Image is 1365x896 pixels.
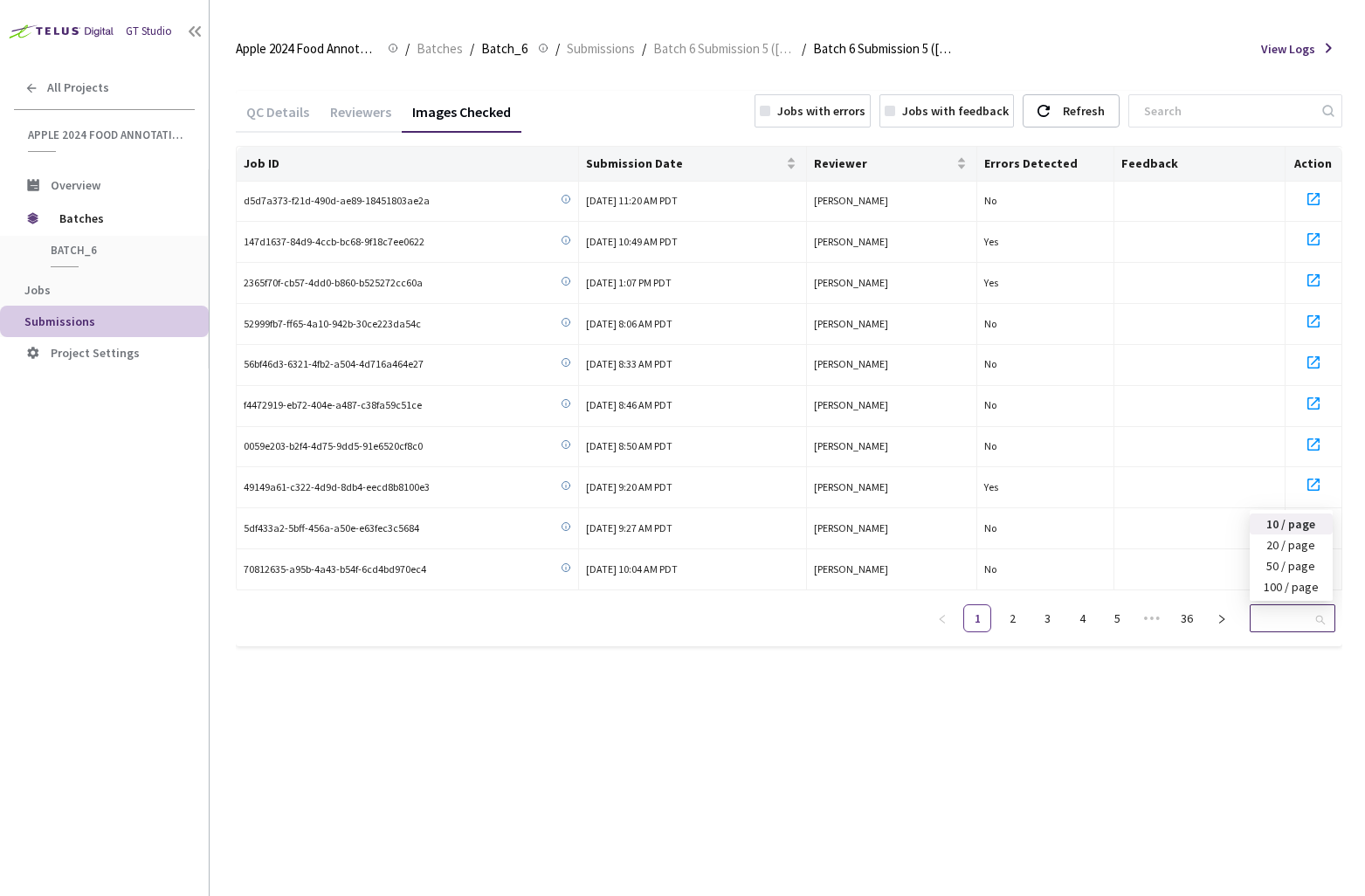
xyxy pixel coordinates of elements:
[244,275,423,292] span: 2365f70f-cb57-4dd0-b860-b525272cc60a
[1260,605,1325,631] span: 10 / page
[814,521,888,534] span: [PERSON_NAME]
[51,243,180,258] span: Batch_6
[244,438,423,455] span: 0059e203-b2f4-4d75-9dd5-91e6520cf8c0
[814,156,954,170] span: Reviewer
[244,479,430,496] span: 49149a61-c322-4d9d-8db4-eecd8b8100e3
[814,357,888,370] span: [PERSON_NAME]
[244,520,419,537] span: 5df433a2-5bff-456a-a50e-e63fec3c5684
[1250,555,1333,576] div: 50 / page
[1250,604,1335,625] div: Page Size
[984,317,996,330] span: No
[653,38,795,59] span: Batch 6 Submission 5 ([DATE])
[51,177,100,193] span: Overview
[984,521,996,534] span: No
[802,38,806,59] li: /
[814,398,888,411] span: [PERSON_NAME]
[1134,95,1320,127] input: Search
[1069,605,1095,631] a: 4
[928,604,956,632] button: left
[47,80,109,95] span: All Projects
[963,604,991,632] li: 1
[24,314,95,329] span: Submissions
[563,38,638,58] a: Submissions
[1103,604,1131,632] li: 5
[24,282,51,298] span: Jobs
[999,605,1025,631] a: 2
[814,317,888,330] span: [PERSON_NAME]
[1063,95,1105,127] div: Refresh
[928,604,956,632] li: Previous Page
[1174,605,1200,631] a: 36
[984,276,998,289] span: Yes
[405,38,410,59] li: /
[1250,576,1333,597] div: 100 / page
[1138,604,1166,632] li: Next 5 Pages
[417,38,463,59] span: Batches
[567,38,635,59] span: Submissions
[586,398,672,411] span: [DATE] 8:46 AM PDT
[984,439,996,452] span: No
[1260,514,1322,534] div: 10 / page
[244,397,422,414] span: f4472919-eb72-404e-a487-c38fa59c51ce
[236,38,377,59] span: Apple 2024 Food Annotation Correction
[1034,605,1060,631] a: 3
[998,604,1026,632] li: 2
[984,357,996,370] span: No
[586,317,672,330] span: [DATE] 8:06 AM PDT
[586,357,672,370] span: [DATE] 8:33 AM PDT
[1068,604,1096,632] li: 4
[555,38,560,59] li: /
[984,480,998,493] span: Yes
[59,201,179,236] span: Batches
[1114,147,1286,182] th: Feedback
[586,562,678,576] span: [DATE] 10:04 AM PDT
[814,276,888,289] span: [PERSON_NAME]
[984,235,998,248] span: Yes
[984,194,996,207] span: No
[586,439,672,452] span: [DATE] 8:50 AM PDT
[650,38,798,58] a: Batch 6 Submission 5 ([DATE])
[586,276,672,289] span: [DATE] 1:07 PM PDT
[51,345,140,361] span: Project Settings
[244,234,424,251] span: 147d1637-84d9-4ccb-bc68-9f18c7ee0622
[814,562,888,576] span: [PERSON_NAME]
[244,356,424,373] span: 56bf46d3-6321-4fb2-a504-4d716a464e27
[902,101,1009,121] div: Jobs with feedback
[642,38,646,59] li: /
[937,614,948,624] span: left
[320,103,402,133] div: Reviewers
[586,194,678,207] span: [DATE] 11:20 AM PDT
[813,38,955,59] span: Batch 6 Submission 5 ([DATE]) QC - [DATE]
[244,316,421,333] span: 52999fb7-ff65-4a10-942b-30ce223da54c
[814,439,888,452] span: [PERSON_NAME]
[1250,534,1333,555] div: 20 / page
[244,193,430,210] span: d5d7a373-f21d-490d-ae89-18451803ae2a
[984,398,996,411] span: No
[244,562,426,578] span: 70812635-a95b-4a43-b54f-6cd4bd970ec4
[1260,535,1322,555] div: 20 / page
[1033,604,1061,632] li: 3
[586,480,672,493] span: [DATE] 9:20 AM PDT
[1208,604,1236,632] li: Next Page
[237,147,579,182] th: Job ID
[586,235,678,248] span: [DATE] 10:49 AM PDT
[1104,605,1130,631] a: 5
[984,562,996,576] span: No
[402,103,521,133] div: Images Checked
[977,147,1114,182] th: Errors Detected
[586,156,782,170] span: Submission Date
[1260,556,1322,576] div: 50 / page
[481,38,527,59] span: Batch_6
[814,194,888,207] span: [PERSON_NAME]
[1286,147,1342,182] th: Action
[777,101,865,121] div: Jobs with errors
[1208,604,1236,632] button: right
[1250,513,1333,534] div: 10 / page
[807,147,978,182] th: Reviewer
[1217,614,1227,624] span: right
[28,128,184,142] span: Apple 2024 Food Annotation Correction
[126,23,172,40] div: GT Studio
[236,103,320,133] div: QC Details
[1138,604,1166,632] span: •••
[586,521,672,534] span: [DATE] 9:27 AM PDT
